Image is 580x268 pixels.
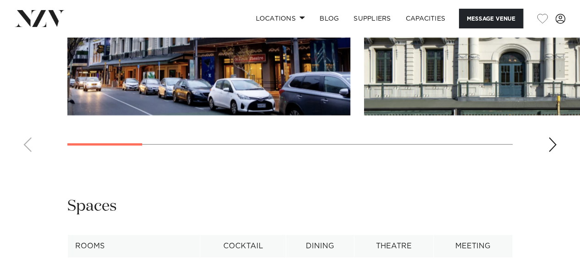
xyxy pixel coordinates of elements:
[398,9,453,28] a: Capacities
[354,235,433,257] th: Theatre
[67,196,117,217] h2: Spaces
[434,235,513,257] th: Meeting
[200,235,286,257] th: Cocktail
[286,235,354,257] th: Dining
[68,235,200,257] th: Rooms
[312,9,346,28] a: BLOG
[346,9,398,28] a: SUPPLIERS
[15,10,65,27] img: nzv-logo.png
[248,9,312,28] a: Locations
[459,9,523,28] button: Message Venue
